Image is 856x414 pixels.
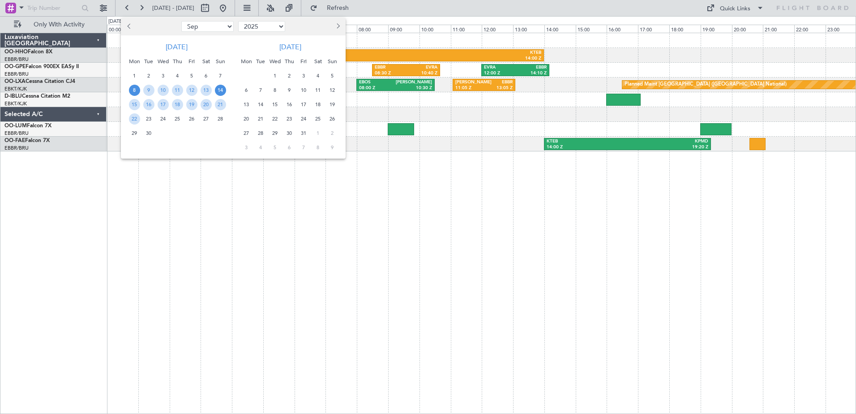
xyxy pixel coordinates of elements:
span: 30 [143,128,154,139]
span: 18 [312,99,324,110]
div: 13-9-2025 [199,83,213,97]
div: 26-10-2025 [325,112,339,126]
span: 4 [172,70,183,82]
div: 1-9-2025 [127,69,141,83]
div: Sun [213,54,227,69]
div: 31-10-2025 [296,126,311,140]
div: 9-11-2025 [325,140,339,155]
div: 6-10-2025 [239,83,253,97]
span: 19 [186,99,197,110]
div: 7-10-2025 [253,83,268,97]
div: 8-9-2025 [127,83,141,97]
div: 1-11-2025 [311,126,325,140]
div: 27-10-2025 [239,126,253,140]
span: 25 [312,113,324,125]
div: 24-9-2025 [156,112,170,126]
div: 16-9-2025 [141,97,156,112]
div: Fri [184,54,199,69]
div: 10-10-2025 [296,83,311,97]
span: 1 [129,70,140,82]
div: Tue [141,54,156,69]
div: 19-9-2025 [184,97,199,112]
div: 18-9-2025 [170,97,184,112]
div: Wed [268,54,282,69]
span: 11 [312,85,324,96]
span: 25 [172,113,183,125]
div: 27-9-2025 [199,112,213,126]
span: 23 [143,113,154,125]
span: 9 [284,85,295,96]
select: Select month [181,21,234,32]
span: 23 [284,113,295,125]
div: 28-10-2025 [253,126,268,140]
span: 11 [172,85,183,96]
div: 6-9-2025 [199,69,213,83]
div: 4-11-2025 [253,140,268,155]
span: 13 [241,99,252,110]
span: 15 [270,99,281,110]
span: 28 [215,113,226,125]
div: 4-9-2025 [170,69,184,83]
div: 12-9-2025 [184,83,199,97]
div: 10-9-2025 [156,83,170,97]
div: 14-9-2025 [213,83,227,97]
span: 20 [241,113,252,125]
div: 2-10-2025 [282,69,296,83]
div: 21-9-2025 [213,97,227,112]
div: Thu [170,54,184,69]
span: 24 [298,113,309,125]
div: Mon [239,54,253,69]
span: 22 [129,113,140,125]
button: Previous month [124,19,134,34]
div: 26-9-2025 [184,112,199,126]
div: Sun [325,54,339,69]
div: Thu [282,54,296,69]
div: Tue [253,54,268,69]
div: 3-11-2025 [239,140,253,155]
span: 10 [158,85,169,96]
div: 12-10-2025 [325,83,339,97]
span: 3 [298,70,309,82]
span: 5 [270,142,281,153]
div: 5-9-2025 [184,69,199,83]
span: 1 [270,70,281,82]
div: 1-10-2025 [268,69,282,83]
button: Next month [333,19,342,34]
span: 13 [201,85,212,96]
div: 4-10-2025 [311,69,325,83]
div: 6-11-2025 [282,140,296,155]
span: 12 [327,85,338,96]
span: 12 [186,85,197,96]
div: 23-10-2025 [282,112,296,126]
div: 25-10-2025 [311,112,325,126]
span: 8 [129,85,140,96]
span: 9 [143,85,154,96]
span: 7 [215,70,226,82]
span: 30 [284,128,295,139]
span: 29 [129,128,140,139]
span: 29 [270,128,281,139]
div: 5-10-2025 [325,69,339,83]
div: 8-11-2025 [311,140,325,155]
span: 28 [255,128,266,139]
span: 15 [129,99,140,110]
span: 2 [284,70,295,82]
div: Wed [156,54,170,69]
div: 23-9-2025 [141,112,156,126]
span: 2 [143,70,154,82]
div: 18-10-2025 [311,97,325,112]
div: 16-10-2025 [282,97,296,112]
div: 20-9-2025 [199,97,213,112]
div: 8-10-2025 [268,83,282,97]
span: 6 [284,142,295,153]
div: Mon [127,54,141,69]
div: 13-10-2025 [239,97,253,112]
div: 22-10-2025 [268,112,282,126]
div: Sat [199,54,213,69]
span: 4 [255,142,266,153]
span: 26 [327,113,338,125]
span: 3 [241,142,252,153]
span: 10 [298,85,309,96]
div: Sat [311,54,325,69]
span: 16 [284,99,295,110]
